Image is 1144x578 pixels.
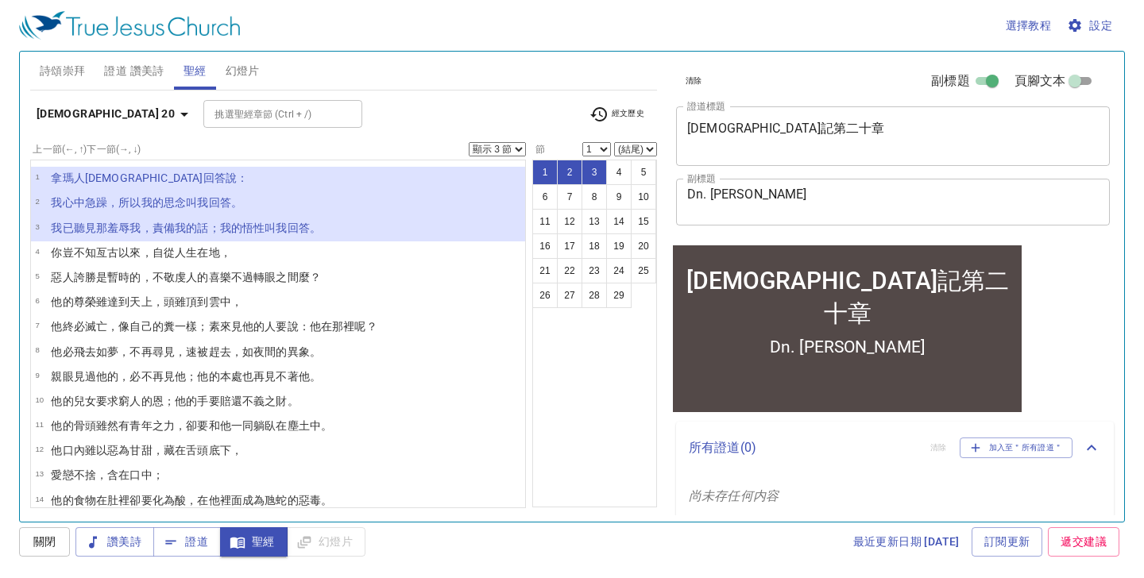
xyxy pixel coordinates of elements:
a: 最近更新日期 [DATE] [847,527,966,557]
wh4672: ，速被趕去 [175,345,321,358]
b: [DEMOGRAPHIC_DATA] 20 [37,104,175,124]
wh5587: 叫我回答 [186,196,242,209]
div: 所有證道(0)清除加入至＂所有證道＂ [676,422,1114,474]
wh8432: ； [153,468,164,481]
span: 11 [35,420,44,429]
button: 選擇教程 [999,11,1058,40]
span: 頁腳文本 [1015,71,1066,91]
span: 1 [35,172,39,181]
button: 加入至＂所有證道＂ [960,437,1073,458]
wh5774: 如夢 [96,345,321,358]
wh120: 生在 [186,246,231,259]
button: 25 [631,258,656,283]
wh4846: 。 [321,494,332,507]
button: 14 [606,209,632,234]
a: 訂閱更新 [972,527,1043,557]
span: 選擇教程 [1006,16,1052,36]
wh7281: 麼？ [299,271,321,283]
button: 24 [606,258,632,283]
button: 27 [557,283,582,308]
button: 6 [532,184,558,210]
wh6620: 的惡毒 [288,494,333,507]
button: 16 [532,233,558,259]
span: 14 [35,495,44,503]
wh6083: 中。 [310,419,332,432]
wh7805: 他的，必不再 [96,370,321,383]
wh7725: 。 [231,196,242,209]
label: 上一節 (←, ↑) 下一節 (→, ↓) [33,144,141,154]
button: 3 [582,160,607,185]
button: 17 [557,233,582,259]
wh8064: ，頭 [153,295,242,308]
button: 28 [582,283,607,308]
span: 設定 [1070,16,1112,36]
button: 1 [532,160,558,185]
wh6691: 回答 [203,171,249,184]
p: 愛戀 [51,467,164,483]
button: 關閉 [19,527,70,557]
wh5331: 滅亡 [85,320,377,333]
button: 21 [532,258,558,283]
wh7901: 在塵土 [276,419,332,432]
wh3582: 舌頭 [186,444,242,457]
button: 19 [606,233,632,259]
wh6310: 雖以惡 [85,444,242,457]
wh3899: 在肚裡 [96,494,332,507]
wh3956: 底下， [209,444,242,457]
wh7218: 雖頂到 [175,295,242,308]
a: 遞交建議 [1048,527,1119,557]
wh5934: 之力，卻要和他一同躺臥 [153,419,332,432]
button: 15 [631,209,656,234]
wh4578: 卻要化為 [129,494,332,507]
wh776: ， [220,246,231,259]
button: 聖經 [220,527,288,557]
span: 經文歷史 [589,105,644,124]
wh5074: ，如夜間 [231,345,321,358]
wh3027: 要賠還 [209,395,299,407]
span: 7 [35,321,39,329]
span: 遞交建議 [1061,532,1107,552]
button: 9 [606,184,632,210]
wh7200: 他的人要說 [242,320,377,333]
span: 3 [35,222,39,231]
img: True Jesus Church [19,11,240,40]
wh202: 。 [288,395,299,407]
span: 最近更新日期 [DATE] [853,532,960,552]
wh7725: 不義之財 [242,395,299,407]
span: 10 [35,395,44,404]
button: 18 [582,233,607,259]
wh7563: 誇勝 [74,271,321,283]
wh2441: 中 [141,468,164,481]
wh7789: 他。 [299,370,321,383]
wh7863: 雖達到 [96,295,242,308]
button: 12 [557,209,582,234]
wh559: ： [237,171,248,184]
wh2384: 。 [310,345,321,358]
p: 他的骨頭 [51,418,332,433]
i: 尚未存任何内容 [689,488,779,503]
button: 清除 [676,71,712,91]
wh2550: 不捨 [74,468,164,481]
span: 讚美詩 [88,532,141,552]
span: 2 [35,197,39,206]
button: 11 [532,209,558,234]
span: 加入至＂所有證道＂ [970,441,1063,455]
button: 13 [582,209,607,234]
span: 聖經 [184,61,207,81]
span: 12 [35,445,44,453]
span: 證道 [166,532,208,552]
button: 29 [606,283,632,308]
wh6030: 說 [226,171,248,184]
button: 10 [631,184,656,210]
p: 他的食物 [51,492,332,508]
span: 幻燈片 [226,61,260,81]
p: 他終必 [51,318,377,334]
wh8057: 不過轉眼之間 [231,271,321,283]
p: 拿瑪人 [51,170,248,186]
wh6030: 。 [310,222,321,234]
button: 26 [532,283,558,308]
button: 8 [582,184,607,210]
button: 設定 [1064,11,1119,40]
wh6: ，像自己的糞 [107,320,377,333]
wh4513: 口 [129,468,163,481]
